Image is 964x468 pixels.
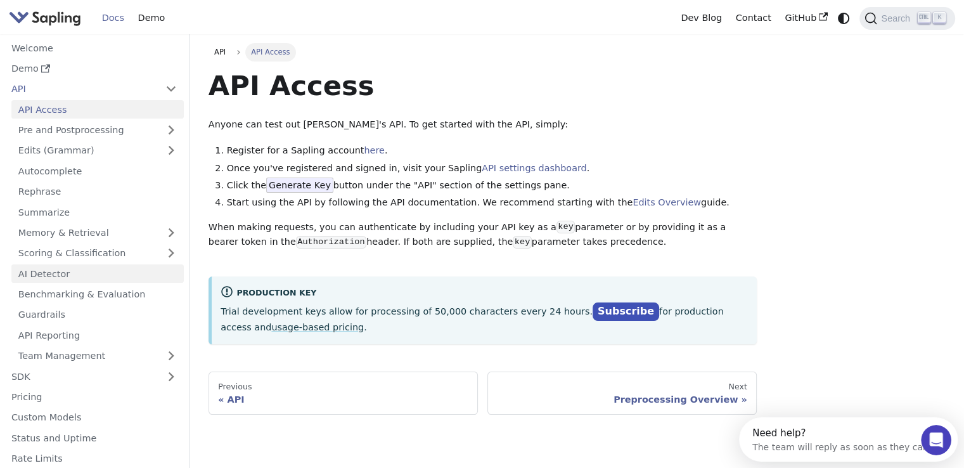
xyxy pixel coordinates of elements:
[778,8,834,28] a: GitHub
[227,143,757,159] li: Register for a Sapling account .
[835,9,853,27] button: Switch between dark and light mode (currently system mode)
[4,450,184,468] a: Rate Limits
[209,372,478,415] a: PreviousAPI
[209,220,757,250] p: When making requests, you can authenticate by including your API key as a parameter or by providi...
[218,394,468,405] div: API
[209,43,232,61] a: API
[4,39,184,57] a: Welcome
[877,13,918,23] span: Search
[11,100,184,119] a: API Access
[131,8,172,28] a: Demo
[221,303,748,335] p: Trial development keys allow for processing of 50,000 characters every 24 hours. for production a...
[13,21,190,34] div: The team will reply as soon as they can
[209,117,757,133] p: Anyone can test out [PERSON_NAME]'s API. To get started with the API, simply:
[739,417,958,462] iframe: Intercom live chat discovery launcher
[9,9,81,27] img: Sapling.ai
[11,326,184,344] a: API Reporting
[9,9,86,27] a: Sapling.ai
[556,221,575,233] code: key
[11,203,184,221] a: Summarize
[13,11,190,21] div: Need help?
[11,347,184,365] a: Team Management
[11,224,184,242] a: Memory & Retrieval
[11,285,184,304] a: Benchmarking & Evaluation
[729,8,778,28] a: Contact
[4,408,184,427] a: Custom Models
[11,121,184,140] a: Pre and Postprocessing
[296,236,366,249] code: Authorization
[227,161,757,176] li: Once you've registered and signed in, visit your Sapling .
[4,80,158,98] a: API
[933,12,946,23] kbd: K
[221,285,748,301] div: Production Key
[364,145,384,155] a: here
[482,163,586,173] a: API settings dashboard
[4,60,184,78] a: Demo
[11,183,184,201] a: Rephrase
[209,372,757,415] nav: Docs pages
[271,322,364,332] a: usage-based pricing
[497,382,747,392] div: Next
[11,306,184,324] a: Guardrails
[266,178,333,193] span: Generate Key
[209,43,757,61] nav: Breadcrumbs
[513,236,531,249] code: key
[214,48,226,56] span: API
[497,394,747,405] div: Preprocessing Overview
[95,8,131,28] a: Docs
[11,264,184,283] a: AI Detector
[209,68,757,103] h1: API Access
[11,162,184,180] a: Autocomplete
[593,302,659,321] a: Subscribe
[227,178,757,193] li: Click the button under the "API" section of the settings pane.
[158,80,184,98] button: Collapse sidebar category 'API'
[921,425,951,455] iframe: Intercom live chat
[158,367,184,386] button: Expand sidebar category 'SDK'
[11,244,184,263] a: Scoring & Classification
[4,367,158,386] a: SDK
[674,8,728,28] a: Dev Blog
[11,141,184,160] a: Edits (Grammar)
[5,5,227,40] div: Open Intercom Messenger
[4,388,184,406] a: Pricing
[245,43,296,61] span: API Access
[487,372,757,415] a: NextPreprocessing Overview
[859,7,954,30] button: Search (Ctrl+K)
[218,382,468,392] div: Previous
[633,197,701,207] a: Edits Overview
[4,429,184,447] a: Status and Uptime
[227,195,757,211] li: Start using the API by following the API documentation. We recommend starting with the guide.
